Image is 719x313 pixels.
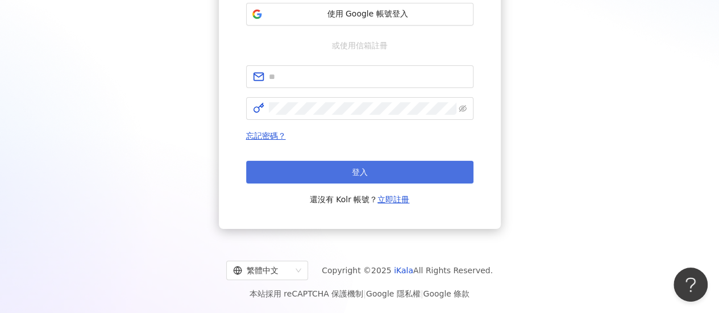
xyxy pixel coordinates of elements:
[246,161,473,183] button: 登入
[352,168,368,177] span: 登入
[421,289,423,298] span: |
[246,131,286,140] a: 忘記密碼？
[233,261,291,279] div: 繁體中文
[267,9,468,20] span: 使用 Google 帳號登入
[366,289,421,298] a: Google 隱私權
[363,289,366,298] span: |
[310,193,410,206] span: 還沒有 Kolr 帳號？
[423,289,469,298] a: Google 條款
[377,195,409,204] a: 立即註冊
[674,268,708,302] iframe: Help Scout Beacon - Open
[250,287,469,301] span: 本站採用 reCAPTCHA 保護機制
[246,3,473,26] button: 使用 Google 帳號登入
[394,266,413,275] a: iKala
[459,105,467,112] span: eye-invisible
[324,39,396,52] span: 或使用信箱註冊
[322,264,493,277] span: Copyright © 2025 All Rights Reserved.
